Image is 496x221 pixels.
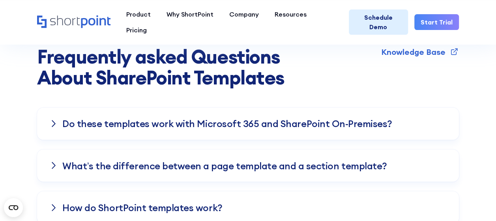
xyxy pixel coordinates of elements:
[62,118,392,129] h3: Do these templates work with Microsoft 365 and SharePoint On-Premises?
[267,6,314,22] a: Resources
[126,9,151,19] div: Product
[126,25,147,35] div: Pricing
[118,6,159,22] a: Product
[221,6,267,22] a: Company
[381,48,445,56] div: Knowledge Base
[275,9,307,19] div: Resources
[62,160,387,170] h3: What’s the difference between a page template and a section template?
[381,47,459,57] a: Knowledge Base
[37,66,284,90] strong: About SharePoint Templates
[229,9,259,19] div: Company
[159,6,221,22] a: Why ShortPoint
[37,47,284,88] span: Frequently asked Questions
[457,183,496,221] iframe: Chat Widget
[37,15,110,29] a: Home
[167,9,213,19] div: Why ShortPoint
[62,202,222,212] h3: How do ShortPoint templates work?
[4,198,23,217] button: Open CMP widget
[118,22,155,38] a: Pricing
[414,14,459,30] a: Start Trial
[349,9,408,35] a: Schedule Demo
